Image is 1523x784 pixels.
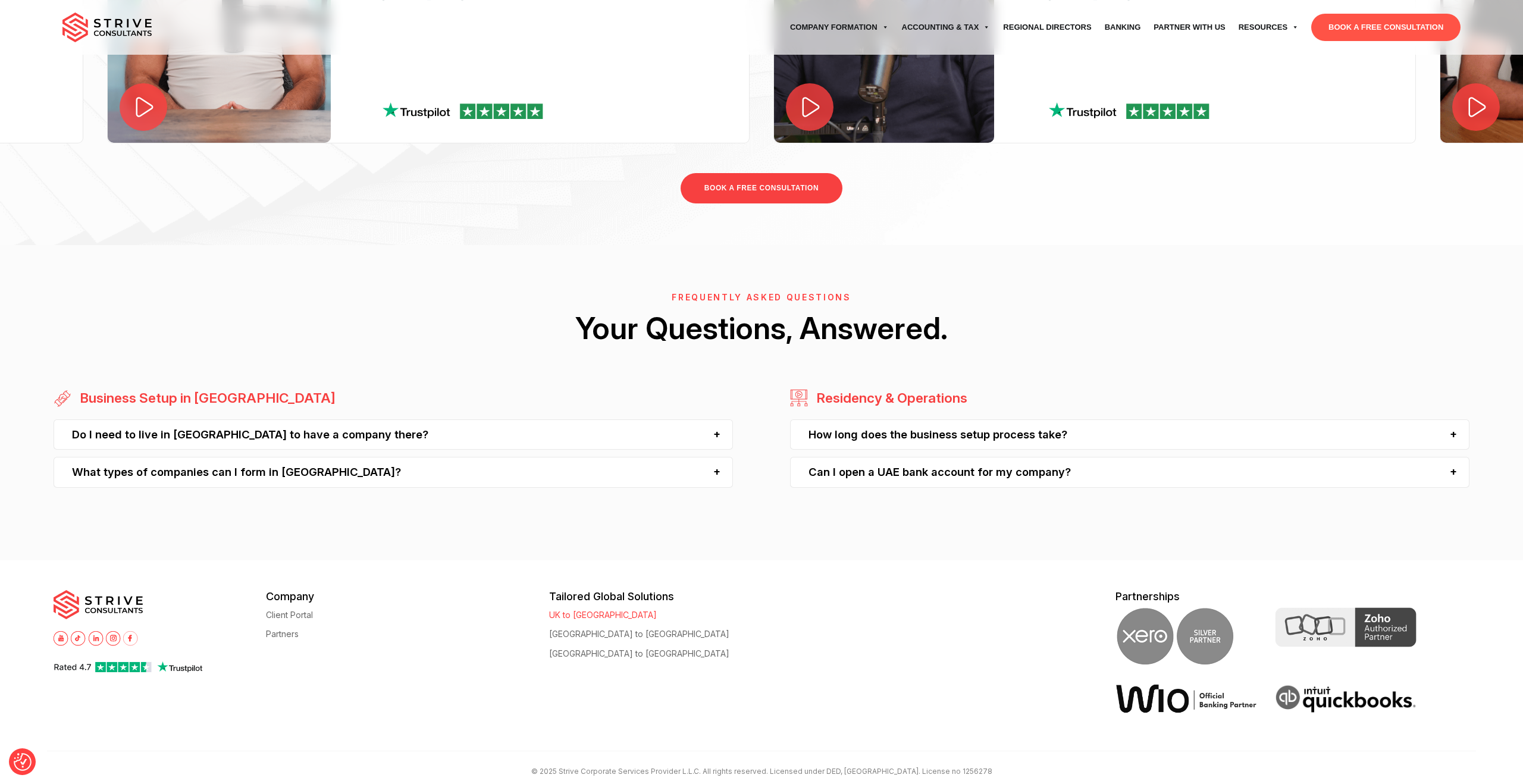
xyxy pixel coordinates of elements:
img: main-logo.svg [54,590,143,620]
div: What types of companies can I form in [GEOGRAPHIC_DATA]? [54,457,734,487]
h3: Residency & Operations [810,389,967,407]
a: Company Formation [784,11,895,44]
div: Do I need to live in [GEOGRAPHIC_DATA] to have a company there? [54,419,734,450]
a: Regional Directors [996,11,1098,44]
a: Accounting & Tax [895,11,997,44]
a: Partner with Us [1147,11,1231,44]
button: Consent Preferences [14,753,32,771]
a: Resources [1232,11,1305,44]
a: Partners [266,629,299,638]
div: Can I open a UAE bank account for my company? [790,457,1470,487]
a: [GEOGRAPHIC_DATA] to [GEOGRAPHIC_DATA] [549,649,729,658]
img: tp-review.png [383,102,543,119]
img: intuit quickbooks [1275,683,1417,715]
a: Banking [1098,11,1148,44]
img: main-logo.svg [62,12,152,42]
img: Revisit consent button [14,753,32,771]
img: tp-review.png [1049,102,1209,119]
h5: Tailored Global Solutions [549,590,832,603]
a: BOOK A FREE CONSULTATION [681,173,842,203]
img: Wio Offical Banking Partner [1115,683,1257,714]
h5: Company [266,590,549,603]
a: Client Portal [266,610,313,619]
div: How long does the business setup process take? [790,419,1470,450]
a: UK to [GEOGRAPHIC_DATA] [549,610,657,619]
h5: Partnerships [1115,590,1469,603]
a: BOOK A FREE CONSULTATION [1311,14,1461,41]
img: Zoho Partner [1275,607,1417,647]
h3: Business Setup in [GEOGRAPHIC_DATA] [74,389,336,407]
a: [GEOGRAPHIC_DATA] to [GEOGRAPHIC_DATA] [549,629,729,638]
p: © 2025 Strive Corporate Services Provider L.L.C. All rights reserved. Licensed under DED, [GEOGRA... [47,763,1476,779]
